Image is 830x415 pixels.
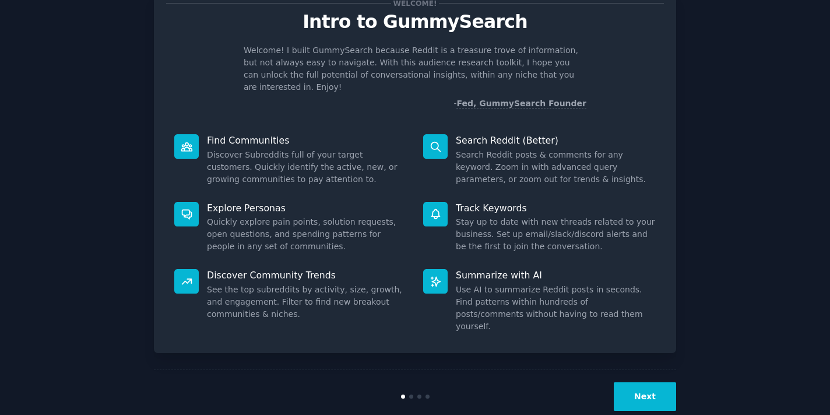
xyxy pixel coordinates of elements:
dd: See the top subreddits by activity, size, growth, and engagement. Filter to find new breakout com... [207,284,407,320]
p: Track Keywords [456,202,656,214]
p: Search Reddit (Better) [456,134,656,147]
p: Intro to GummySearch [166,12,664,32]
dd: Use AI to summarize Reddit posts in seconds. Find patterns within hundreds of posts/comments with... [456,284,656,333]
p: Discover Community Trends [207,269,407,281]
p: Find Communities [207,134,407,147]
p: Welcome! I built GummySearch because Reddit is a treasure trove of information, but not always ea... [244,44,586,93]
dd: Search Reddit posts & comments for any keyword. Zoom in with advanced query parameters, or zoom o... [456,149,656,186]
p: Summarize with AI [456,269,656,281]
div: - [453,97,586,110]
dd: Stay up to date with new threads related to your business. Set up email/slack/discord alerts and ... [456,216,656,253]
dd: Discover Subreddits full of your target customers. Quickly identify the active, new, or growing c... [207,149,407,186]
dd: Quickly explore pain points, solution requests, open questions, and spending patterns for people ... [207,216,407,253]
button: Next [614,382,676,411]
p: Explore Personas [207,202,407,214]
a: Fed, GummySearch Founder [456,99,586,109]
